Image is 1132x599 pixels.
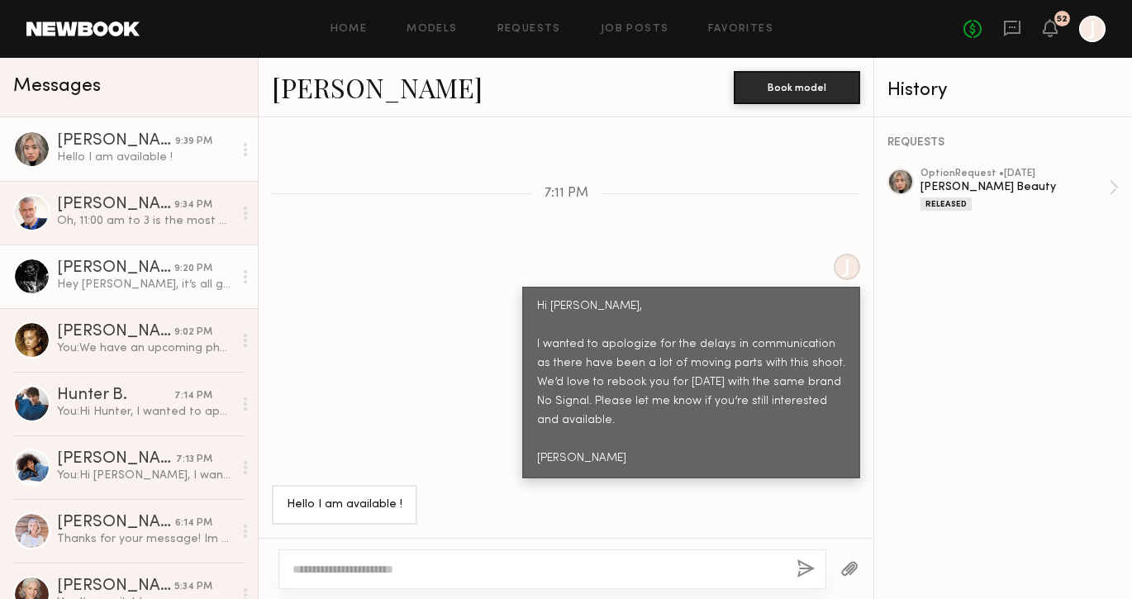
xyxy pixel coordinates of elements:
div: [PERSON_NAME] [57,260,174,277]
div: 9:02 PM [174,325,212,340]
div: option Request • [DATE] [920,169,1109,179]
div: [PERSON_NAME] [57,451,176,468]
div: Thanks for your message! Im on hold for something so could give 2nd option and confirm if they’re... [57,531,233,547]
div: REQUESTS [887,137,1119,149]
div: Hunter B. [57,387,174,404]
div: Released [920,197,972,211]
a: Requests [497,24,561,35]
div: Hello I am available ! [287,496,402,515]
div: [PERSON_NAME] [57,133,175,150]
button: Book model [734,71,860,104]
a: Models [407,24,457,35]
div: Oh, 11:00 am to 3 is the most preferable time frame. Thanks. [57,213,233,229]
div: Hey [PERSON_NAME], it’s all good man. I totally understand there’s always a ton of moving parts t... [57,277,233,292]
div: Hi [PERSON_NAME], I wanted to apologize for the delays in communication as there have been a lot ... [537,297,845,468]
div: You: Hi [PERSON_NAME], I wanted to apologize for the delays in communication as there have been a... [57,468,233,483]
div: 52 [1057,15,1068,24]
div: History [887,81,1119,100]
div: 5:34 PM [174,579,212,595]
a: Job Posts [601,24,669,35]
div: 9:34 PM [174,197,212,213]
div: You: Hi Hunter, I wanted to apologize for the delays in communication as there have been a lot of... [57,404,233,420]
div: [PERSON_NAME] [57,515,175,531]
span: Messages [13,77,101,96]
a: Home [331,24,368,35]
div: 9:20 PM [174,261,212,277]
div: 7:13 PM [176,452,212,468]
div: Hello I am available ! [57,150,233,165]
a: Book model [734,79,860,93]
a: Favorites [708,24,773,35]
a: optionRequest •[DATE][PERSON_NAME] BeautyReleased [920,169,1119,211]
div: You: We have an upcoming photoshoot with Bounce Curls and I’d love to check your availability for... [57,340,233,356]
div: [PERSON_NAME] [57,578,174,595]
a: [PERSON_NAME] [272,69,483,105]
a: J [1079,16,1106,42]
div: [PERSON_NAME] [57,324,174,340]
div: 7:14 PM [174,388,212,404]
div: 9:39 PM [175,134,212,150]
span: 7:11 PM [545,187,588,201]
div: [PERSON_NAME] [57,197,174,213]
div: 6:14 PM [175,516,212,531]
div: [PERSON_NAME] Beauty [920,179,1109,195]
